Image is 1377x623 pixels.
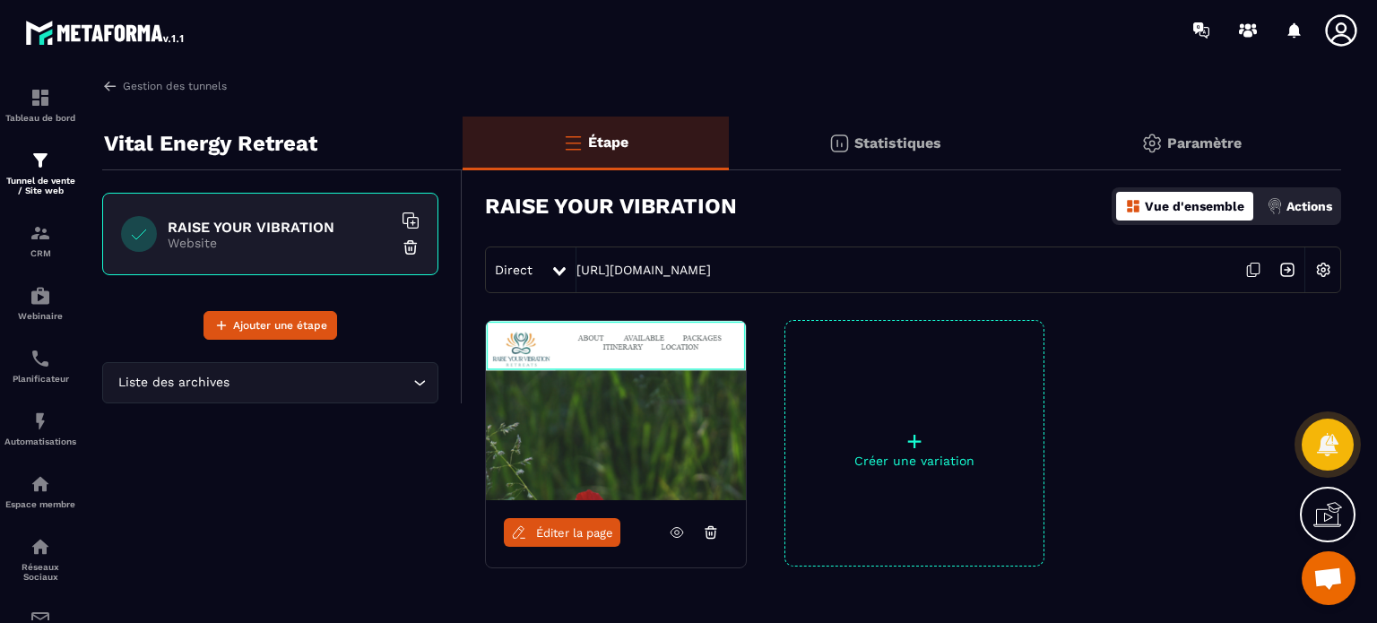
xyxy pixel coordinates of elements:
p: Tableau de bord [4,113,76,123]
img: social-network [30,536,51,558]
span: Direct [495,263,533,277]
img: automations [30,473,51,495]
a: automationsautomationsAutomatisations [4,397,76,460]
img: trash [402,238,420,256]
a: formationformationTableau de bord [4,74,76,136]
img: actions.d6e523a2.png [1267,198,1283,214]
p: Vue d'ensemble [1145,199,1244,213]
a: automationsautomationsEspace membre [4,460,76,523]
img: bars-o.4a397970.svg [562,132,584,153]
p: Actions [1286,199,1332,213]
h6: RAISE YOUR VIBRATION [168,219,392,236]
img: image [486,321,746,500]
p: Espace membre [4,499,76,509]
p: Vital Energy Retreat [104,125,317,161]
a: automationsautomationsWebinaire [4,272,76,334]
a: Ouvrir le chat [1302,551,1355,605]
a: formationformationCRM [4,209,76,272]
p: Tunnel de vente / Site web [4,176,76,195]
a: Éditer la page [504,518,620,547]
p: Webinaire [4,311,76,321]
a: formationformationTunnel de vente / Site web [4,136,76,209]
p: Planificateur [4,374,76,384]
span: Liste des archives [114,373,233,393]
p: Créer une variation [785,454,1044,468]
p: Statistiques [854,134,941,151]
input: Search for option [233,373,409,393]
img: formation [30,222,51,244]
img: logo [25,16,186,48]
img: formation [30,87,51,108]
button: Ajouter une étape [204,311,337,340]
h3: RAISE YOUR VIBRATION [485,194,737,219]
p: Automatisations [4,437,76,446]
img: automations [30,411,51,432]
img: stats.20deebd0.svg [828,133,850,154]
p: + [785,428,1044,454]
p: Étape [588,134,628,151]
p: Website [168,236,392,250]
img: arrow-next.bcc2205e.svg [1270,253,1304,287]
img: scheduler [30,348,51,369]
p: CRM [4,248,76,258]
img: formation [30,150,51,171]
span: Éditer la page [536,526,613,540]
p: Paramètre [1167,134,1242,151]
a: Gestion des tunnels [102,78,227,94]
p: Réseaux Sociaux [4,562,76,582]
div: Search for option [102,362,438,403]
a: schedulerschedulerPlanificateur [4,334,76,397]
img: arrow [102,78,118,94]
img: setting-w.858f3a88.svg [1306,253,1340,287]
a: [URL][DOMAIN_NAME] [576,263,711,277]
a: social-networksocial-networkRéseaux Sociaux [4,523,76,595]
img: dashboard-orange.40269519.svg [1125,198,1141,214]
span: Ajouter une étape [233,316,327,334]
img: automations [30,285,51,307]
img: setting-gr.5f69749f.svg [1141,133,1163,154]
